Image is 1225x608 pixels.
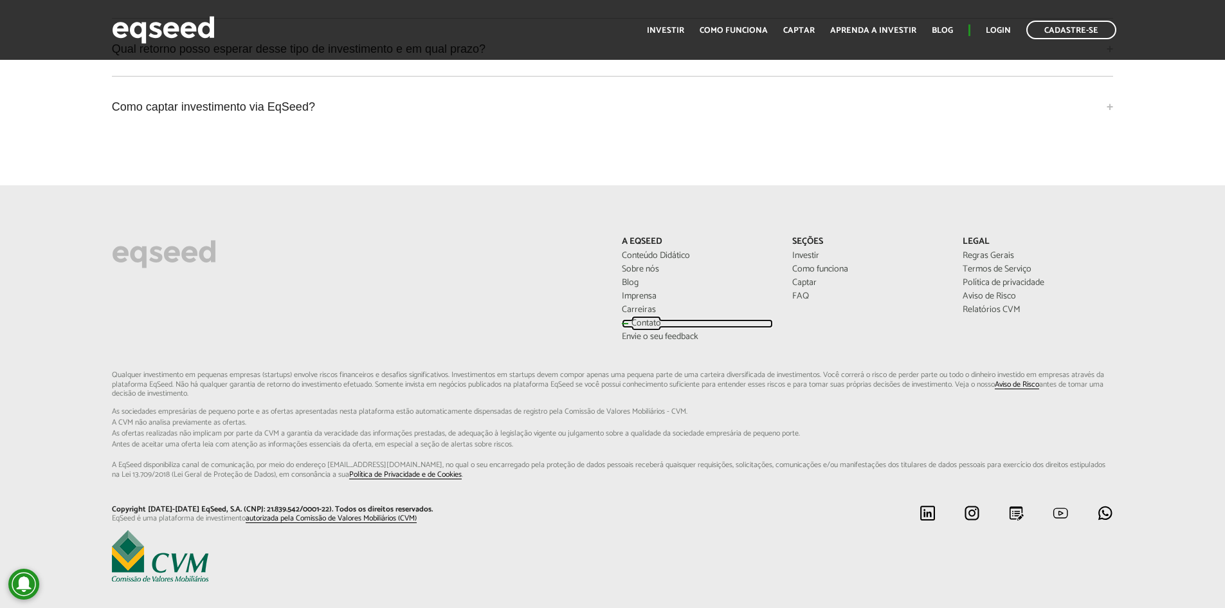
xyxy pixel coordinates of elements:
p: Copyright [DATE]-[DATE] EqSeed, S.A. (CNPJ: 21.839.542/0001-22). Todos os direitos reservados. [112,505,603,514]
img: EqSeed Logo [112,237,216,272]
span: Antes de aceitar uma oferta leia com atenção as informações essenciais da oferta, em especial... [112,441,1114,448]
a: Como funciona [792,265,943,274]
a: Aviso de Risco [963,292,1114,301]
p: Qualquer investimento em pequenas empresas (startups) envolve riscos financeiros e desafios signi... [112,371,1114,479]
a: Regras Gerais [963,252,1114,261]
img: youtube.svg [1053,505,1069,521]
img: instagram.svg [964,505,980,521]
a: Aviso de Risco [995,381,1039,389]
a: Política de privacidade [963,279,1114,288]
a: Aprenda a investir [830,26,916,35]
span: A CVM não analisa previamente as ofertas. [112,419,1114,427]
a: Como funciona [700,26,768,35]
a: Carreiras [622,306,773,315]
span: As sociedades empresárias de pequeno porte e as ofertas apresentadas nesta plataforma estão aut... [112,408,1114,416]
a: Blog [622,279,773,288]
a: Blog [932,26,953,35]
a: Relatórios CVM [963,306,1114,315]
a: Captar [792,279,943,288]
a: Login [986,26,1011,35]
a: Termos de Serviço [963,265,1114,274]
a: Conteúdo Didático [622,252,773,261]
a: Como captar investimento via EqSeed? [112,89,1114,124]
p: A EqSeed [622,237,773,248]
a: Imprensa [622,292,773,301]
a: Investir [647,26,684,35]
a: Cadastre-se [1026,21,1116,39]
p: Seções [792,237,943,248]
a: autorizada pela Comissão de Valores Mobiliários (CVM) [246,515,417,523]
a: Sobre nós [622,265,773,274]
a: Captar [783,26,815,35]
span: As ofertas realizadas não implicam por parte da CVM a garantia da veracidade das informações p... [112,430,1114,438]
img: blog.svg [1008,505,1024,521]
img: EqSeed é uma plataforma de investimento autorizada pela Comissão de Valores Mobiliários (CVM) [112,530,208,582]
a: Política de Privacidade e de Cookies [349,471,462,479]
p: EqSeed é uma plataforma de investimento [112,514,603,523]
p: Legal [963,237,1114,248]
img: EqSeed [112,13,215,47]
a: Envie o seu feedback [622,333,773,342]
img: whatsapp.svg [1097,505,1113,521]
a: Contato [622,319,773,328]
a: FAQ [792,292,943,301]
a: Investir [792,252,943,261]
img: linkedin.svg [920,505,936,521]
